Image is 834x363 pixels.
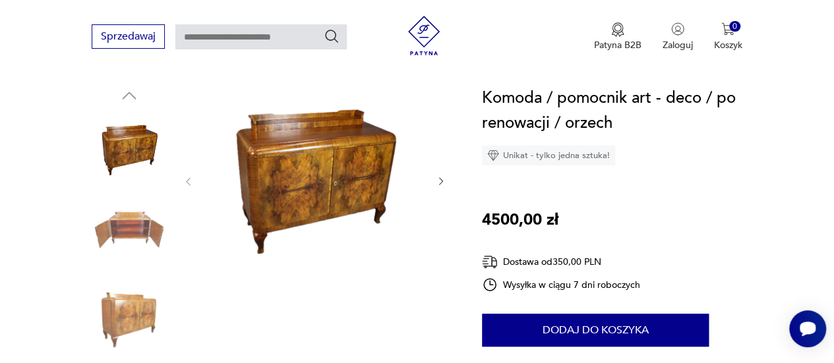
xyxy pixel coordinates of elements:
button: Dodaj do koszyka [482,314,709,347]
p: Koszyk [714,39,742,51]
div: Wysyłka w ciągu 7 dni roboczych [482,277,640,293]
button: Szukaj [324,28,340,44]
iframe: Smartsupp widget button [789,310,826,347]
img: Patyna - sklep z meblami i dekoracjami vintage [404,16,444,55]
button: Patyna B2B [594,22,641,51]
img: Zdjęcie produktu Komoda / pomocnik art - deco / po renowacji / orzech [92,196,167,271]
a: Ikona medaluPatyna B2B [594,22,641,51]
div: 0 [729,21,740,32]
p: 4500,00 zł [482,208,558,233]
img: Ikona dostawy [482,254,498,270]
div: Unikat - tylko jedna sztuka! [482,146,615,165]
img: Zdjęcie produktu Komoda / pomocnik art - deco / po renowacji / orzech [92,112,167,187]
p: Patyna B2B [594,39,641,51]
div: Dostawa od 350,00 PLN [482,254,640,270]
img: Zdjęcie produktu Komoda / pomocnik art - deco / po renowacji / orzech [92,280,167,355]
img: Ikona medalu [611,22,624,37]
img: Ikona koszyka [721,22,734,36]
p: Zaloguj [663,39,693,51]
button: Sprzedawaj [92,24,165,49]
a: Sprzedawaj [92,33,165,42]
button: Zaloguj [663,22,693,51]
img: Ikona diamentu [487,150,499,161]
h1: Komoda / pomocnik art - deco / po renowacji / orzech [482,86,742,136]
img: Zdjęcie produktu Komoda / pomocnik art - deco / po renowacji / orzech [207,86,423,275]
button: 0Koszyk [714,22,742,51]
img: Ikonka użytkownika [671,22,684,36]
